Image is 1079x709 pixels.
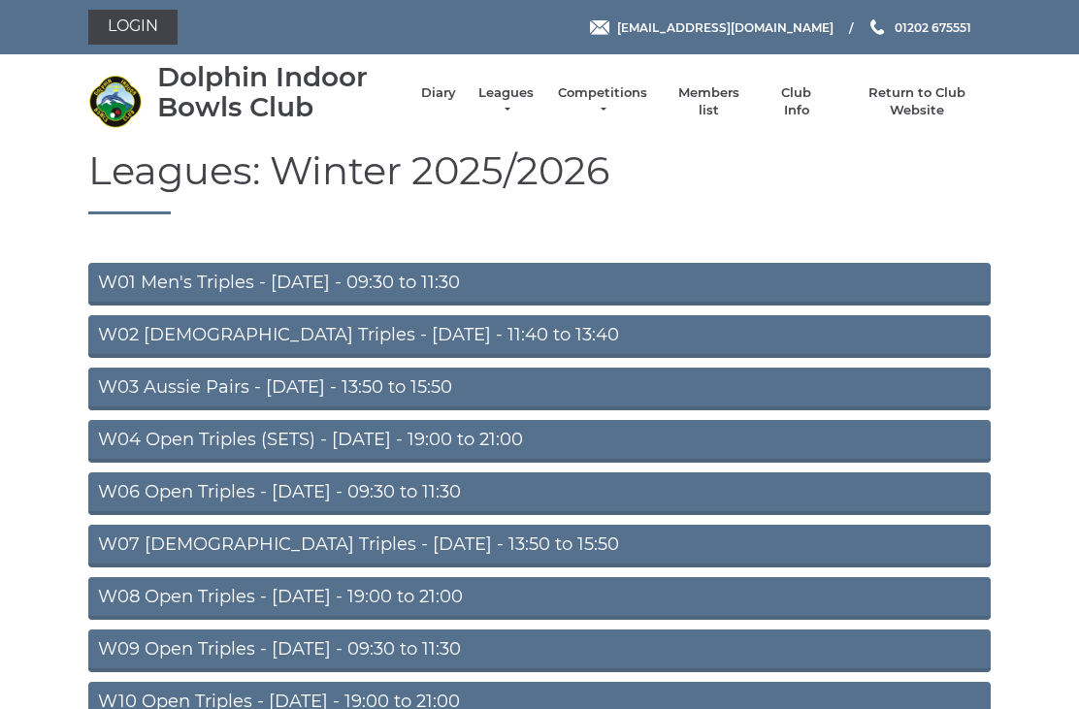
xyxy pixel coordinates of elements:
[88,577,991,620] a: W08 Open Triples - [DATE] - 19:00 to 21:00
[88,149,991,214] h1: Leagues: Winter 2025/2026
[88,472,991,515] a: W06 Open Triples - [DATE] - 09:30 to 11:30
[867,18,971,37] a: Phone us 01202 675551
[768,84,825,119] a: Club Info
[88,75,142,128] img: Dolphin Indoor Bowls Club
[844,84,991,119] a: Return to Club Website
[590,20,609,35] img: Email
[870,19,884,35] img: Phone us
[88,10,178,45] a: Login
[88,420,991,463] a: W04 Open Triples (SETS) - [DATE] - 19:00 to 21:00
[668,84,748,119] a: Members list
[617,19,834,34] span: [EMAIL_ADDRESS][DOMAIN_NAME]
[421,84,456,102] a: Diary
[475,84,537,119] a: Leagues
[556,84,649,119] a: Competitions
[88,368,991,410] a: W03 Aussie Pairs - [DATE] - 13:50 to 15:50
[590,18,834,37] a: Email [EMAIL_ADDRESS][DOMAIN_NAME]
[157,62,402,122] div: Dolphin Indoor Bowls Club
[88,629,991,672] a: W09 Open Triples - [DATE] - 09:30 to 11:30
[895,19,971,34] span: 01202 675551
[88,315,991,358] a: W02 [DEMOGRAPHIC_DATA] Triples - [DATE] - 11:40 to 13:40
[88,263,991,306] a: W01 Men's Triples - [DATE] - 09:30 to 11:30
[88,525,991,567] a: W07 [DEMOGRAPHIC_DATA] Triples - [DATE] - 13:50 to 15:50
